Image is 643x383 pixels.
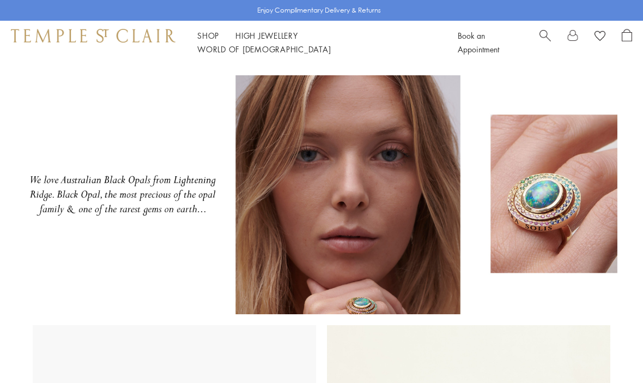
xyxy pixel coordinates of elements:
p: Enjoy Complimentary Delivery & Returns [257,5,381,16]
a: Book an Appointment [458,30,499,55]
a: ShopShop [197,30,219,41]
a: View Wishlist [595,29,605,45]
a: High JewelleryHigh Jewellery [235,30,298,41]
a: Open Shopping Bag [622,29,632,56]
img: Temple St. Clair [11,29,175,42]
nav: Main navigation [197,29,433,56]
iframe: Gorgias live chat messenger [589,332,632,372]
a: Search [539,29,551,56]
a: World of [DEMOGRAPHIC_DATA]World of [DEMOGRAPHIC_DATA] [197,44,331,55]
